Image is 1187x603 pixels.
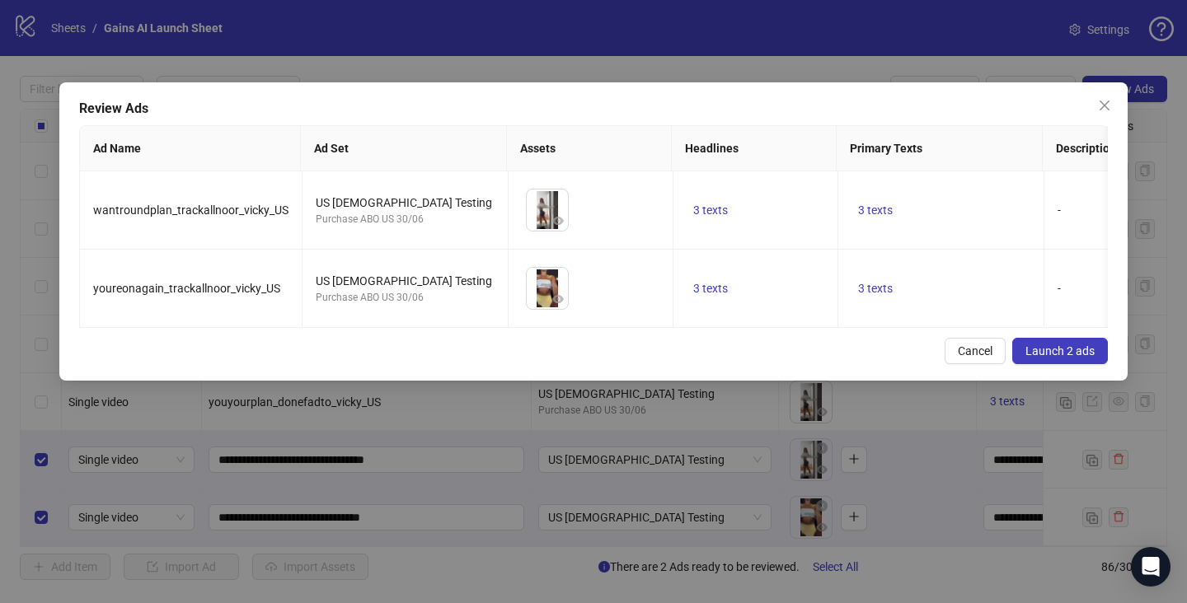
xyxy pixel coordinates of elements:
[837,126,1043,171] th: Primary Texts
[1058,282,1061,295] span: -
[1131,547,1171,587] div: Open Intercom Messenger
[1091,92,1118,119] button: Close
[693,282,728,295] span: 3 texts
[301,126,507,171] th: Ad Set
[552,215,564,227] span: eye
[552,293,564,305] span: eye
[93,203,289,217] span: wantroundplan_trackallnoor_vicky_US
[548,289,568,309] button: Preview
[958,344,992,358] span: Cancel
[1012,338,1108,364] button: Launch 2 ads
[1058,203,1061,217] span: -
[693,203,728,217] span: 3 texts
[858,282,893,295] span: 3 texts
[852,200,899,220] button: 3 texts
[687,200,734,220] button: 3 texts
[1098,99,1111,112] span: close
[527,189,568,231] img: Asset 1
[80,126,301,171] th: Ad Name
[852,278,899,298] button: 3 texts
[548,211,568,231] button: Preview
[945,338,1006,364] button: Cancel
[316,194,495,212] div: US [DEMOGRAPHIC_DATA] Testing
[1025,344,1095,358] span: Launch 2 ads
[316,212,495,227] div: Purchase ABO US 30/06
[316,272,495,290] div: US [DEMOGRAPHIC_DATA] Testing
[79,99,1108,119] div: Review Ads
[93,282,280,295] span: youreonagain_trackallnoor_vicky_US
[316,290,495,306] div: Purchase ABO US 30/06
[672,126,837,171] th: Headlines
[507,126,672,171] th: Assets
[687,278,734,298] button: 3 texts
[527,268,568,309] img: Asset 1
[858,203,893,217] span: 3 texts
